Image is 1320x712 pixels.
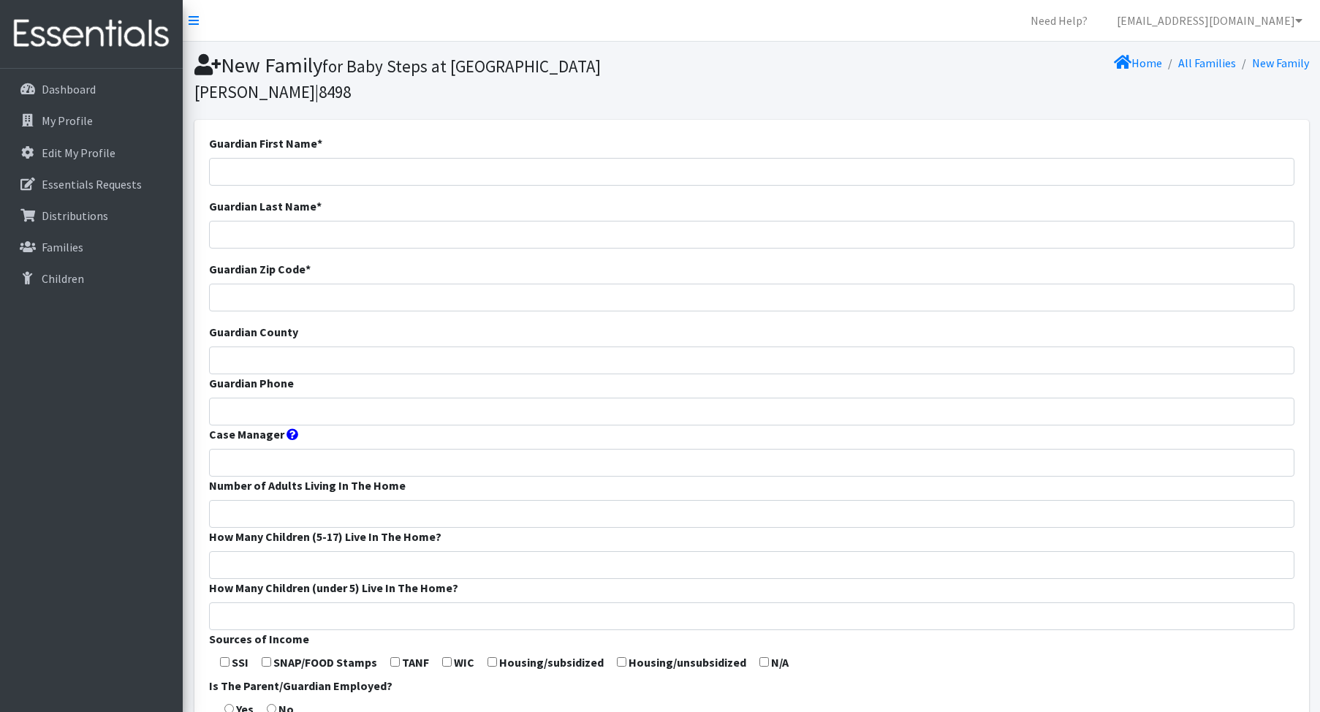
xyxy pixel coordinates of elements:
[771,654,789,671] label: N/A
[232,654,249,671] label: SSI
[209,323,298,341] label: Guardian County
[306,262,311,276] abbr: required
[454,654,474,671] label: WIC
[6,201,177,230] a: Distributions
[42,240,83,254] p: Families
[402,654,429,671] label: TANF
[42,177,142,192] p: Essentials Requests
[209,677,392,694] label: Is The Parent/Guardian Employed?
[42,208,108,223] p: Distributions
[6,106,177,135] a: My Profile
[6,232,177,262] a: Families
[194,56,601,102] small: for Baby Steps at [GEOGRAPHIC_DATA][PERSON_NAME]|8498
[6,170,177,199] a: Essentials Requests
[287,428,298,440] i: Person at the agency who is assigned to this family.
[42,271,84,286] p: Children
[6,75,177,104] a: Dashboard
[273,654,377,671] label: SNAP/FOOD Stamps
[209,477,406,494] label: Number of Adults Living In The Home
[6,264,177,293] a: Children
[42,113,93,128] p: My Profile
[629,654,746,671] label: Housing/unsubsidized
[6,10,177,58] img: HumanEssentials
[1252,56,1309,70] a: New Family
[1114,56,1162,70] a: Home
[209,135,322,152] label: Guardian First Name
[209,425,284,443] label: Case Manager
[209,197,322,215] label: Guardian Last Name
[316,199,322,213] abbr: required
[194,53,746,103] h1: New Family
[209,374,294,392] label: Guardian Phone
[209,579,458,597] label: How Many Children (under 5) Live In The Home?
[1178,56,1236,70] a: All Families
[42,82,96,96] p: Dashboard
[209,630,309,648] label: Sources of Income
[209,528,441,545] label: How Many Children (5-17) Live In The Home?
[499,654,604,671] label: Housing/subsidized
[209,260,311,278] label: Guardian Zip Code
[1019,6,1099,35] a: Need Help?
[6,138,177,167] a: Edit My Profile
[317,136,322,151] abbr: required
[42,145,115,160] p: Edit My Profile
[1105,6,1314,35] a: [EMAIL_ADDRESS][DOMAIN_NAME]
